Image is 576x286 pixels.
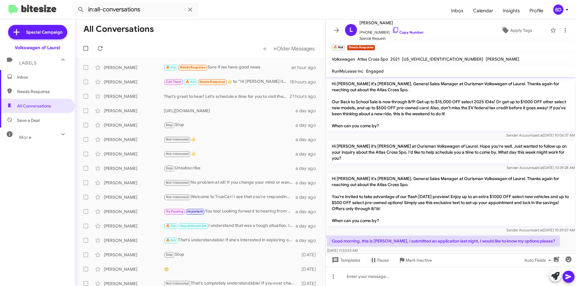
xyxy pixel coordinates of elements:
span: said at [532,228,543,232]
div: [PERSON_NAME] [104,122,164,128]
div: a day ago [295,194,321,200]
span: Appointment Set [180,224,206,228]
div: Unsubscribe [164,165,295,172]
span: Call Them [166,80,181,84]
span: RunMyLease Inc [332,68,364,74]
span: [US_VEHICLE_IDENTIFICATION_NUMBER] [402,56,483,62]
span: 2021 [390,56,400,62]
span: [PERSON_NAME] [486,56,519,62]
h1: All Conversations [83,24,154,34]
a: Profile [525,2,548,20]
div: 👍 [164,150,295,157]
a: Special Campaign [8,25,67,39]
span: Not-Interested [166,195,189,199]
div: Stop [164,122,295,128]
div: [DATE] [298,266,321,272]
button: Previous [259,42,270,55]
span: [DATE] 11:53:53 AM [327,248,358,253]
div: a day ago [295,122,321,128]
span: Needs Response [199,80,225,84]
span: Volkswagen [332,56,355,62]
span: Pause [377,255,389,266]
span: 🔥 Hot [166,238,176,242]
button: Next [270,42,318,55]
span: [PERSON_NAME] [359,19,424,26]
span: Atlas Cross Spo [357,56,388,62]
div: [PERSON_NAME] [104,79,164,85]
span: Stop [166,253,173,257]
div: 🙂 [164,266,298,272]
div: a day ago [295,223,321,229]
span: Not-Interested [166,181,189,185]
div: [PERSON_NAME] [104,194,164,200]
div: Welcome to TrueCar! I see that you're responding to a customer. If this is correct, please enter ... [164,194,295,200]
p: Hi [PERSON_NAME] it's [PERSON_NAME] at Ourisman Volkswagen of Laurel. Hope you're well. Just want... [327,141,575,164]
input: Search [73,2,199,17]
span: » [273,45,277,52]
div: a day ago [295,237,321,243]
span: Apply Tags [510,25,532,36]
a: Copy Number [392,30,424,35]
div: That's great to hear! Let's schedule a time for you to visit the dealership so we can discuss the... [164,93,289,99]
div: Volkswagen of Laurel [15,45,60,51]
span: Try Pausing [166,209,183,213]
span: Not-Interested [166,281,189,285]
span: Needs Response [180,65,205,69]
div: [PERSON_NAME] [104,108,164,114]
span: 🔥 Hot [185,80,196,84]
span: L [349,25,353,35]
span: Engaged [366,68,384,74]
span: Older Messages [277,45,315,52]
div: a day ago [295,180,321,186]
div: [URL][DOMAIN_NAME] [164,108,295,114]
button: Templates [326,255,365,266]
div: [PERSON_NAME] [104,180,164,186]
a: Calendar [468,2,498,20]
p: Hi [PERSON_NAME] it's [PERSON_NAME], General Sales Manager at Ourisman Volkswagen of Laurel. Than... [327,173,575,226]
nav: Page navigation example [260,42,318,55]
div: a day ago [295,151,321,157]
span: Auto Fields [524,255,553,266]
span: All Conversations [17,103,51,109]
button: Auto Fields [520,255,558,266]
span: Needs Response [17,89,68,95]
div: That's understandable! If she's interested in exploring our inventory, we can help her find the p... [164,237,295,244]
div: [PERSON_NAME] [104,65,164,71]
span: Special Campaign [26,29,62,35]
div: [PERSON_NAME] [104,266,164,272]
p: Good morning, this is [PERSON_NAME], I submitted an application last night, I would like to know ... [327,236,560,246]
div: 21 hours ago [289,93,321,99]
span: said at [532,133,543,137]
div: [PERSON_NAME] [104,252,164,258]
div: [PERSON_NAME] [104,93,164,99]
div: No problem at all! If you change your mind or want to explore options in the future, feel free to... [164,179,295,186]
div: BD [553,5,563,15]
span: Important [187,209,203,213]
span: said at [533,165,543,170]
div: I understand that was a tough situation. If you're considering selling your vehicle, let's schedu... [164,222,295,229]
span: Sender Account [DATE] 10:29:07 AM [506,228,575,232]
div: a day ago [295,108,321,114]
div: a day ago [295,137,321,143]
div: You too! Looking forward to hearing from you when you return. Enjoy your weekend! [164,208,295,215]
button: BD [548,5,569,15]
p: Hi [PERSON_NAME] it's [PERSON_NAME], General Sales Manager at Ourisman Volkswagen of Laurel. Than... [327,78,575,131]
span: « [263,45,266,52]
span: Stop [166,166,173,170]
div: [PERSON_NAME] [104,209,164,215]
span: Sender Account [DATE] 10:06:37 AM [506,133,575,137]
a: Inbox [446,2,468,20]
span: Sender Account [DATE] 10:39:28 AM [507,165,575,170]
div: a day ago [295,165,321,171]
div: Sure if we have good news [164,64,291,71]
span: Labels [19,60,37,66]
span: More [19,135,31,140]
div: an hour ago [291,65,321,71]
span: Save a Deal [17,117,40,123]
a: Insights [498,2,525,20]
span: Not-Interested [166,152,189,156]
